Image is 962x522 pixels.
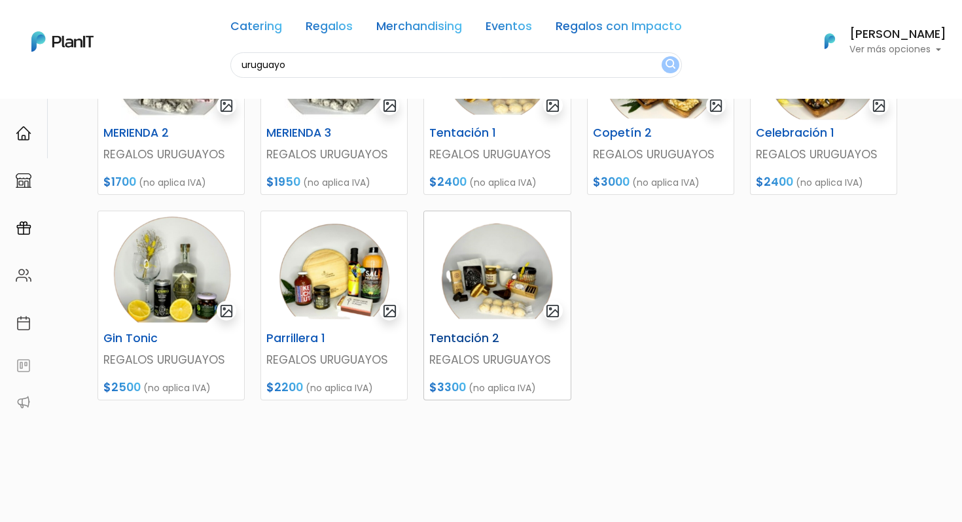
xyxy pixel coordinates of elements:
input: Buscá regalos, desayunos, y más [230,52,682,78]
span: $1950 [266,174,300,190]
img: gallery-light [382,98,397,113]
a: gallery-light MERIENDA 3 REGALOS URUGUAYOS $1950 (no aplica IVA) [260,5,408,195]
a: gallery-light Gin Tonic REGALOS URUGUAYOS $2500 (no aplica IVA) [98,211,245,400]
a: gallery-light Copetín 2 REGALOS URUGUAYOS $3000 (no aplica IVA) [587,5,734,195]
img: feedback-78b5a0c8f98aac82b08bfc38622c3050aee476f2c9584af64705fc4e61158814.svg [16,358,31,374]
h6: [PERSON_NAME] [849,29,946,41]
img: gallery-light [382,304,397,319]
img: PlanIt Logo [31,31,94,52]
span: (no aplica IVA) [632,176,700,189]
img: gallery-light [219,304,234,319]
span: (no aplica IVA) [143,381,211,394]
span: $2500 [103,379,141,395]
a: Merchandising [376,21,462,37]
img: gallery-light [872,98,887,113]
a: gallery-light Celebración 1 REGALOS URUGUAYOS $2400 (no aplica IVA) [750,5,897,195]
span: (no aplica IVA) [303,176,370,189]
p: REGALOS URUGUAYOS [103,146,239,163]
span: $3000 [593,174,630,190]
img: gallery-light [709,98,724,113]
span: $2400 [756,174,793,190]
img: gallery-light [545,98,560,113]
img: gallery-light [545,304,560,319]
a: gallery-light Parrillera 1 REGALOS URUGUAYOS $2200 (no aplica IVA) [260,211,408,400]
h6: Gin Tonic [96,332,196,345]
span: $1700 [103,174,136,190]
img: marketplace-4ceaa7011d94191e9ded77b95e3339b90024bf715f7c57f8cf31f2d8c509eaba.svg [16,173,31,188]
img: campaigns-02234683943229c281be62815700db0a1741e53638e28bf9629b52c665b00959.svg [16,220,31,236]
img: PlanIt Logo [815,27,844,56]
span: (no aplica IVA) [139,176,206,189]
img: calendar-87d922413cdce8b2cf7b7f5f62616a5cf9e4887200fb71536465627b3292af00.svg [16,315,31,331]
p: REGALOS URUGUAYOS [593,146,728,163]
p: REGALOS URUGUAYOS [429,351,565,368]
p: REGALOS URUGUAYOS [756,146,891,163]
h6: Celebración 1 [748,126,849,140]
div: ¿Necesitás ayuda? [67,12,188,38]
a: gallery-light Tentación 1 REGALOS URUGUAYOS $2400 (no aplica IVA) [423,5,571,195]
span: (no aplica IVA) [796,176,863,189]
span: $3300 [429,379,466,395]
h6: Parrillera 1 [258,332,359,345]
img: thumb_Dise%C3%B1o_sin_t%C3%ADtulo_-_2024-11-11T134304.370.png [424,211,570,326]
h6: MERIENDA 2 [96,126,196,140]
p: REGALOS URUGUAYOS [266,146,402,163]
img: partners-52edf745621dab592f3b2c58e3bca9d71375a7ef29c3b500c9f145b62cc070d4.svg [16,394,31,410]
img: home-e721727adea9d79c4d83392d1f703f7f8bce08238fde08b1acbfd93340b81755.svg [16,126,31,141]
span: $2200 [266,379,303,395]
a: Eventos [486,21,532,37]
img: thumb_Dise%C3%B1o_sin_t%C3%ADtulo_-_2024-11-11T132834.131.png [261,211,407,326]
a: Regalos con Impacto [556,21,682,37]
span: (no aplica IVA) [469,381,536,394]
span: $2400 [429,174,467,190]
span: (no aplica IVA) [469,176,537,189]
span: (no aplica IVA) [306,381,373,394]
img: gallery-light [219,98,234,113]
h6: Copetín 2 [585,126,686,140]
img: people-662611757002400ad9ed0e3c099ab2801c6687ba6c219adb57efc949bc21e19d.svg [16,268,31,283]
p: REGALOS URUGUAYOS [266,351,402,368]
h6: Tentación 2 [421,332,522,345]
h6: Tentación 1 [421,126,522,140]
a: Catering [230,21,282,37]
img: search_button-432b6d5273f82d61273b3651a40e1bd1b912527efae98b1b7a1b2c0702e16a8d.svg [666,59,675,71]
img: thumb_Dise%C3%B1o_sin_t%C3%ADtulo_-_2024-11-11T132407.153.png [98,211,244,326]
p: REGALOS URUGUAYOS [103,351,239,368]
p: Ver más opciones [849,45,946,54]
p: REGALOS URUGUAYOS [429,146,565,163]
a: gallery-light Tentación 2 REGALOS URUGUAYOS $3300 (no aplica IVA) [423,211,571,400]
h6: MERIENDA 3 [258,126,359,140]
a: gallery-light MERIENDA 2 REGALOS URUGUAYOS $1700 (no aplica IVA) [98,5,245,195]
button: PlanIt Logo [PERSON_NAME] Ver más opciones [808,24,946,58]
a: Regalos [306,21,353,37]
